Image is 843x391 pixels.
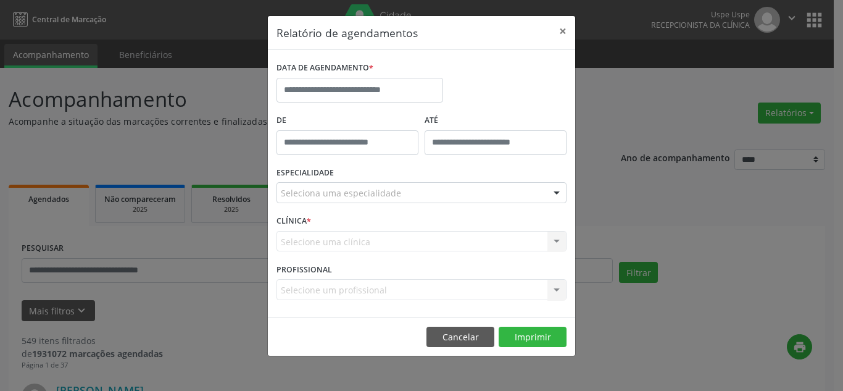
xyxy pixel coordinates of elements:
[276,25,418,41] h5: Relatório de agendamentos
[276,164,334,183] label: ESPECIALIDADE
[426,327,494,348] button: Cancelar
[276,111,418,130] label: De
[276,212,311,231] label: CLÍNICA
[276,59,373,78] label: DATA DE AGENDAMENTO
[425,111,567,130] label: ATÉ
[276,260,332,279] label: PROFISSIONAL
[499,327,567,348] button: Imprimir
[550,16,575,46] button: Close
[281,187,401,200] span: Seleciona uma especialidade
